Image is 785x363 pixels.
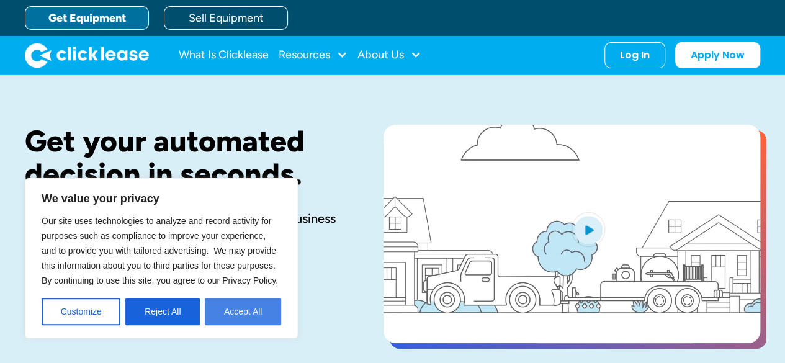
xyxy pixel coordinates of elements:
p: We value your privacy [42,191,281,206]
button: Customize [42,298,120,325]
a: home [25,43,149,68]
a: open lightbox [384,125,760,343]
h1: Get your automated decision in seconds. [25,125,344,190]
div: Log In [620,49,650,61]
button: Accept All [205,298,281,325]
div: We value your privacy [25,178,298,338]
button: Reject All [125,298,200,325]
div: Resources [279,43,348,68]
span: Our site uses technologies to analyze and record activity for purposes such as compliance to impr... [42,216,278,285]
div: About Us [357,43,421,68]
img: Clicklease logo [25,43,149,68]
img: Blue play button logo on a light blue circular background [572,212,605,247]
a: Sell Equipment [164,6,288,30]
a: Apply Now [675,42,760,68]
a: Get Equipment [25,6,149,30]
a: What Is Clicklease [179,43,269,68]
